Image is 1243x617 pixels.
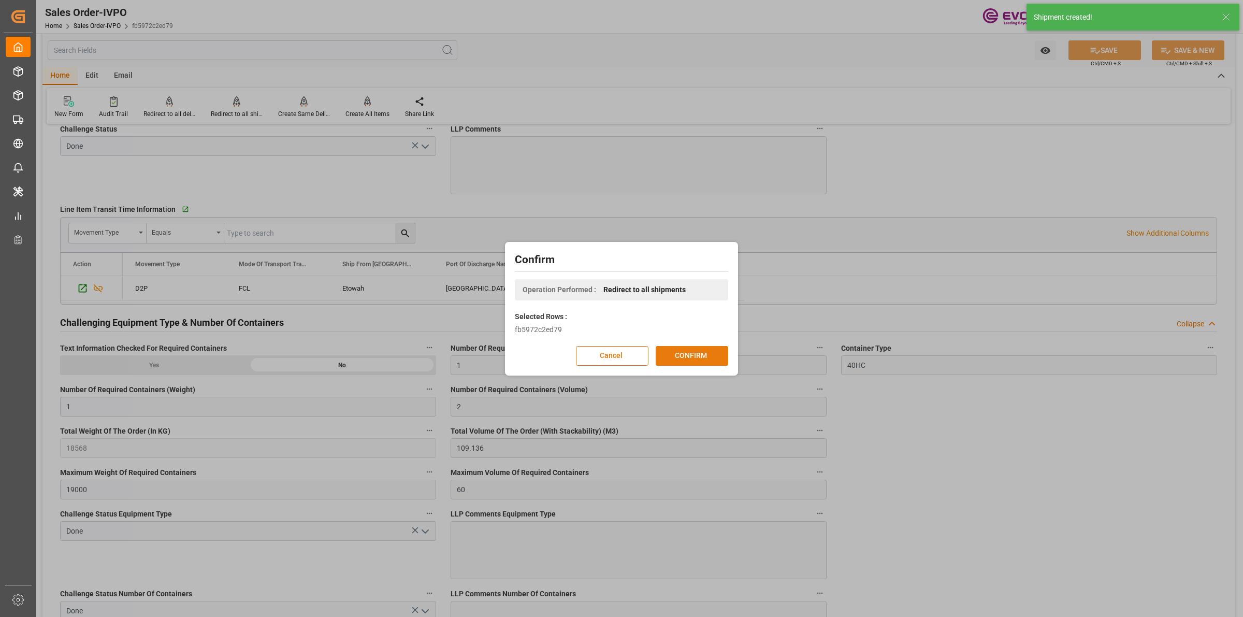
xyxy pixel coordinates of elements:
h2: Confirm [515,252,728,268]
span: Operation Performed : [523,284,596,295]
span: Redirect to all shipments [603,284,686,295]
div: fb5972c2ed79 [515,324,728,335]
label: Selected Rows : [515,311,567,322]
div: Shipment created! [1034,12,1212,23]
button: Cancel [576,346,648,366]
button: CONFIRM [656,346,728,366]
